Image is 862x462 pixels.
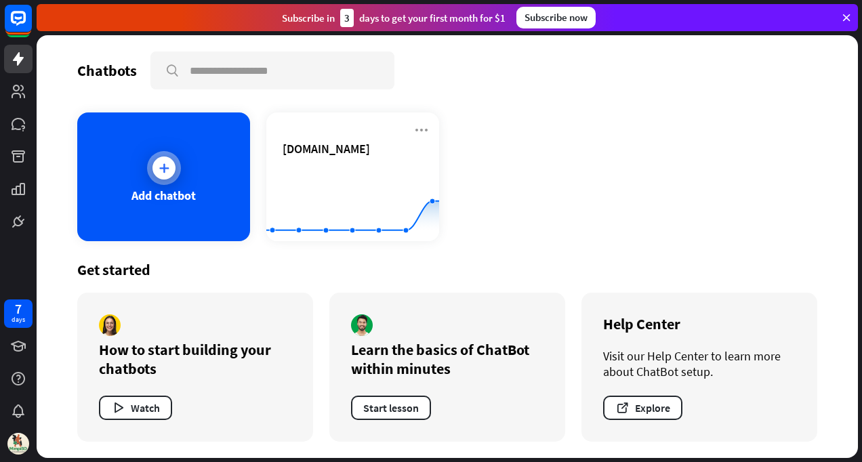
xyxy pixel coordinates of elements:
img: author [99,314,121,336]
div: Subscribe in days to get your first month for $1 [282,9,506,27]
div: 3 [340,9,354,27]
div: Learn the basics of ChatBot within minutes [351,340,543,378]
span: mimpibd.com [283,141,370,156]
div: Help Center [603,314,796,333]
div: Get started [77,260,817,279]
div: days [12,315,25,324]
button: Explore [603,396,682,420]
a: 7 days [4,299,33,328]
div: Chatbots [77,61,137,80]
div: Subscribe now [516,7,596,28]
img: author [351,314,373,336]
div: How to start building your chatbots [99,340,291,378]
button: Open LiveChat chat widget [11,5,52,46]
button: Watch [99,396,172,420]
button: Start lesson [351,396,431,420]
div: Add chatbot [131,188,196,203]
div: 7 [15,303,22,315]
div: Visit our Help Center to learn more about ChatBot setup. [603,348,796,379]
